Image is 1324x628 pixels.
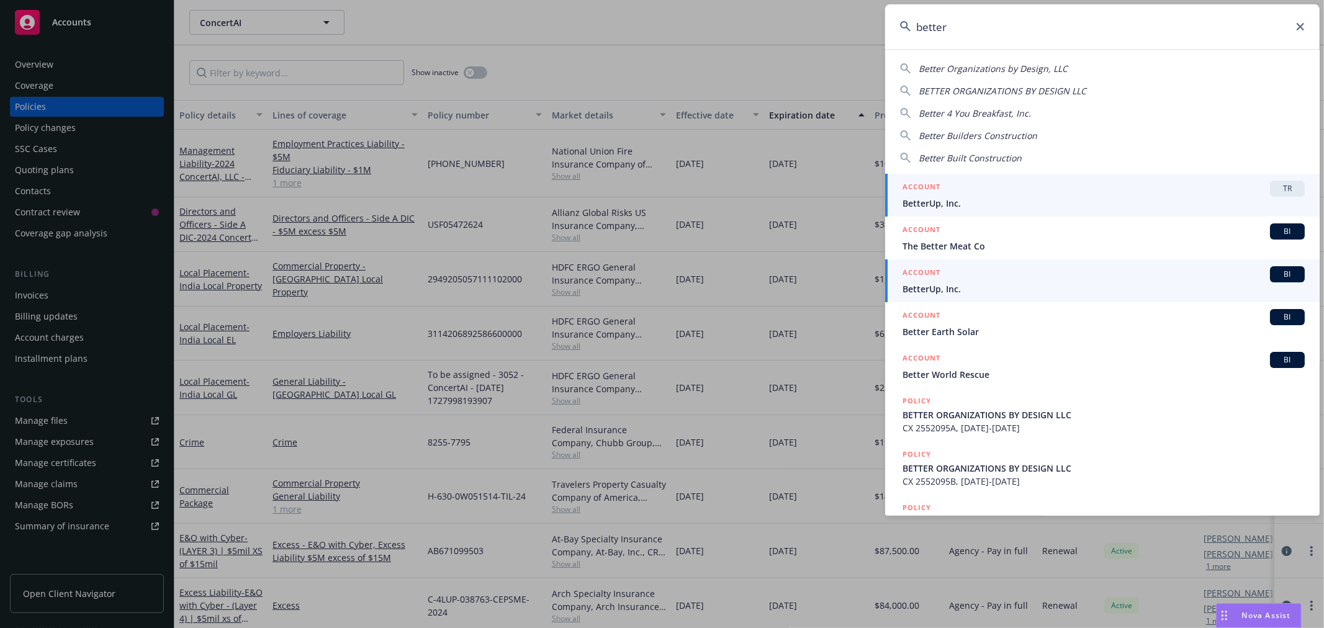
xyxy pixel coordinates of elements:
input: Search... [885,4,1320,49]
span: BetterUp, Inc. [903,197,1305,210]
h5: ACCOUNT [903,352,940,367]
span: Better Earth Solar [903,325,1305,338]
span: BI [1275,226,1300,237]
h5: ACCOUNT [903,181,940,195]
a: ACCOUNTBIBetter World Rescue [885,345,1320,388]
a: ACCOUNTBIBetter Earth Solar [885,302,1320,345]
h5: ACCOUNT [903,223,940,238]
h5: POLICY [903,448,931,460]
span: BETTER ORGANIZATIONS BY DESIGN LLC [903,462,1305,475]
span: BI [1275,312,1300,323]
span: Better 4 You Breakfast, Inc. [919,107,1031,119]
span: BETTER ORGANIZATIONS BY DESIGN LLC [919,85,1086,97]
div: Drag to move [1217,604,1232,627]
span: BETTER ORGANIZATIONS BY DESIGN LLC [903,408,1305,421]
span: Better Built Construction [919,152,1022,164]
span: TR [1275,183,1300,194]
span: Better World Rescue [903,368,1305,381]
button: Nova Assist [1216,603,1302,628]
a: ACCOUNTTRBetterUp, Inc. [885,174,1320,217]
span: Better Builders Construction [919,130,1037,141]
a: ACCOUNTBIBetterUp, Inc. [885,259,1320,302]
span: CX 2552095A, [DATE]-[DATE] [903,421,1305,434]
a: POLICYBetter Organizations by Design, LLC [885,495,1320,548]
span: Better Organizations by Design, LLC [919,63,1068,74]
span: BI [1275,354,1300,366]
a: POLICYBETTER ORGANIZATIONS BY DESIGN LLCCX 2552095B, [DATE]-[DATE] [885,441,1320,495]
span: CX 2552095B, [DATE]-[DATE] [903,475,1305,488]
h5: POLICY [903,395,931,407]
span: Better Organizations by Design, LLC [903,515,1305,528]
span: Nova Assist [1242,610,1291,621]
span: BI [1275,269,1300,280]
span: BetterUp, Inc. [903,282,1305,295]
h5: POLICY [903,501,931,514]
span: The Better Meat Co [903,240,1305,253]
h5: ACCOUNT [903,266,940,281]
h5: ACCOUNT [903,309,940,324]
a: ACCOUNTBIThe Better Meat Co [885,217,1320,259]
a: POLICYBETTER ORGANIZATIONS BY DESIGN LLCCX 2552095A, [DATE]-[DATE] [885,388,1320,441]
